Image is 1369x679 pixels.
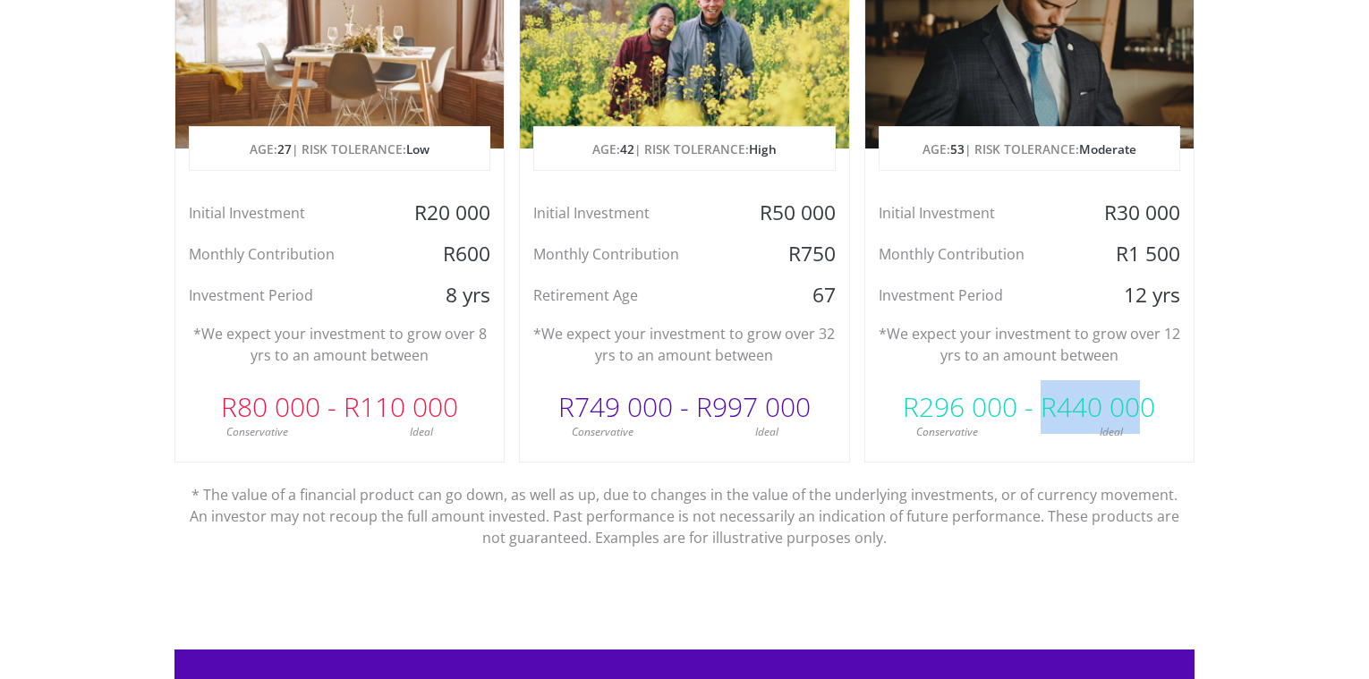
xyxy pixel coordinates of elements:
div: Conservative [865,424,1030,440]
p: *We expect your investment to grow over 32 yrs to an amount between [533,323,835,366]
div: 67 [739,282,848,309]
div: Ideal [340,424,505,440]
div: Initial Investment [175,199,395,226]
div: R600 [395,241,504,267]
div: Retirement Age [520,282,739,309]
div: Initial Investment [865,199,1084,226]
p: AGE: | RISK TOLERANCE: [534,127,834,172]
div: Monthly Contribution [520,241,739,267]
div: R50 000 [739,199,848,226]
div: 12 yrs [1084,282,1194,309]
div: Investment Period [175,282,395,309]
div: R296 000 - R440 000 [865,380,1194,434]
div: R20 000 [395,199,504,226]
div: Investment Period [865,282,1084,309]
p: * The value of a financial product can go down, as well as up, due to changes in the value of the... [188,463,1181,548]
div: R80 000 - R110 000 [175,380,504,434]
div: Ideal [1029,424,1194,440]
span: 53 [950,140,965,157]
span: Moderate [1079,140,1136,157]
div: Monthly Contribution [865,241,1084,267]
p: AGE: | RISK TOLERANCE: [880,127,1179,172]
span: Low [406,140,429,157]
div: Ideal [684,424,849,440]
div: R30 000 [1084,199,1194,226]
div: Initial Investment [520,199,739,226]
div: Conservative [520,424,684,440]
div: 8 yrs [395,282,504,309]
span: 27 [277,140,292,157]
span: 42 [620,140,634,157]
div: R750 [739,241,848,267]
div: R1 500 [1084,241,1194,267]
p: *We expect your investment to grow over 8 yrs to an amount between [189,323,490,366]
div: Conservative [175,424,340,440]
span: High [749,140,777,157]
p: *We expect your investment to grow over 12 yrs to an amount between [879,323,1180,366]
p: AGE: | RISK TOLERANCE: [190,127,489,172]
div: Monthly Contribution [175,241,395,267]
div: R749 000 - R997 000 [520,380,848,434]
